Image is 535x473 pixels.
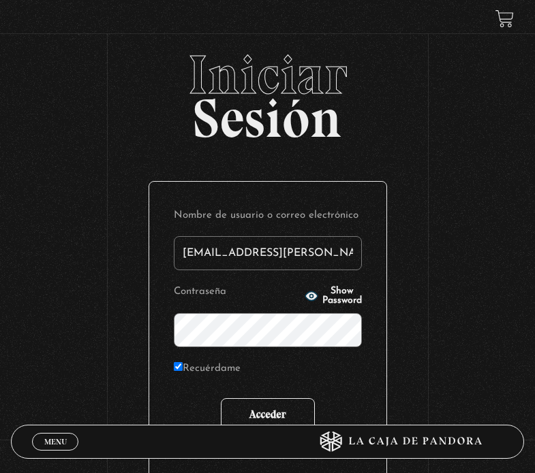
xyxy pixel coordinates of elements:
button: Show Password [305,287,362,306]
a: View your shopping cart [495,10,514,28]
span: Show Password [322,287,362,306]
label: Recuérdame [174,359,241,379]
span: Cerrar [40,449,72,459]
span: Menu [44,438,67,446]
label: Nombre de usuario o correo electrónico [174,206,362,226]
span: Iniciar [11,48,525,102]
label: Contraseña [174,282,301,302]
input: Recuérdame [174,362,183,371]
h2: Sesión [11,48,525,135]
input: Acceder [221,398,315,432]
